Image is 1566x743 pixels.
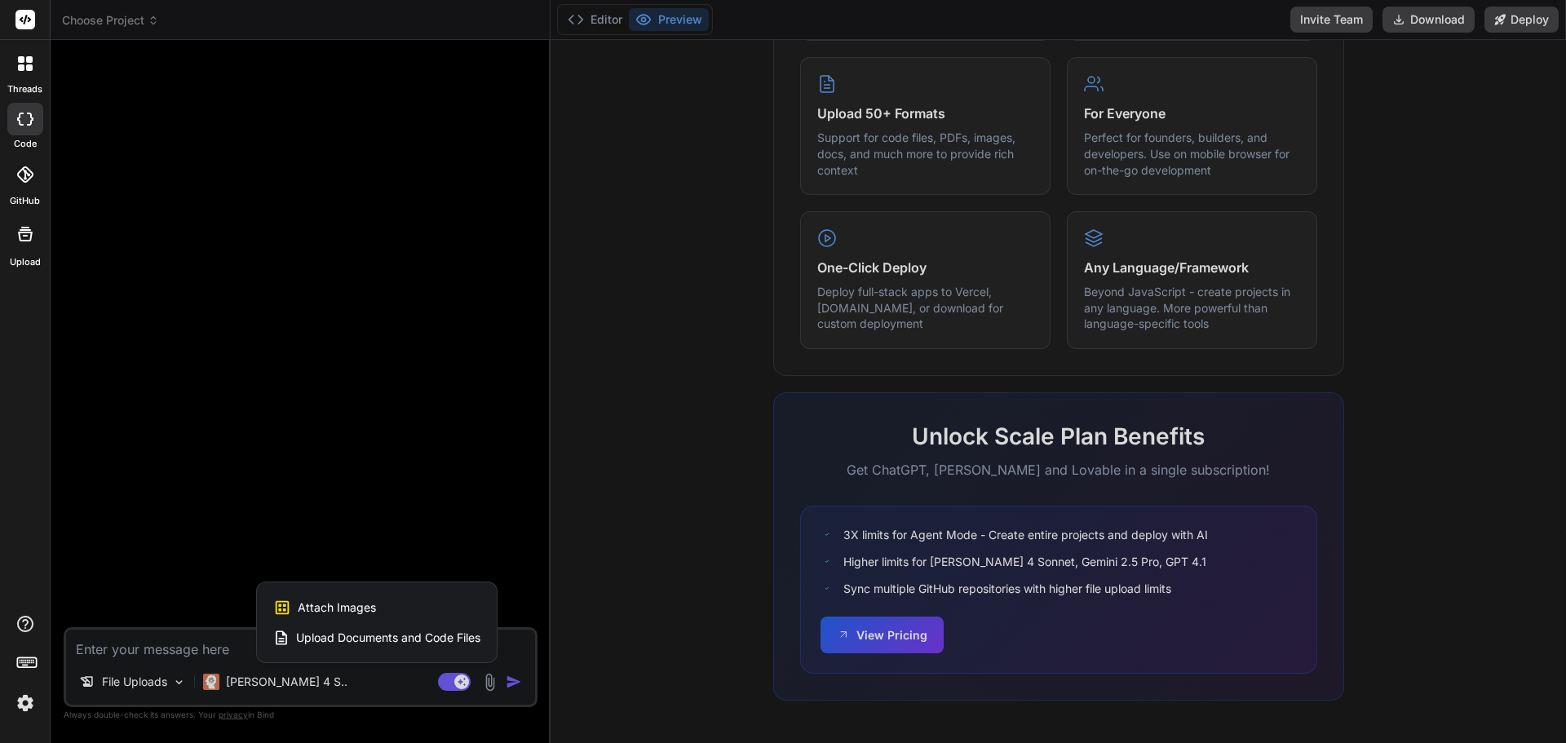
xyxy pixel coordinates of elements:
[11,689,39,717] img: settings
[14,137,37,151] label: code
[10,194,40,208] label: GitHub
[296,630,480,646] span: Upload Documents and Code Files
[7,82,42,96] label: threads
[298,599,376,616] span: Attach Images
[10,255,41,269] label: Upload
